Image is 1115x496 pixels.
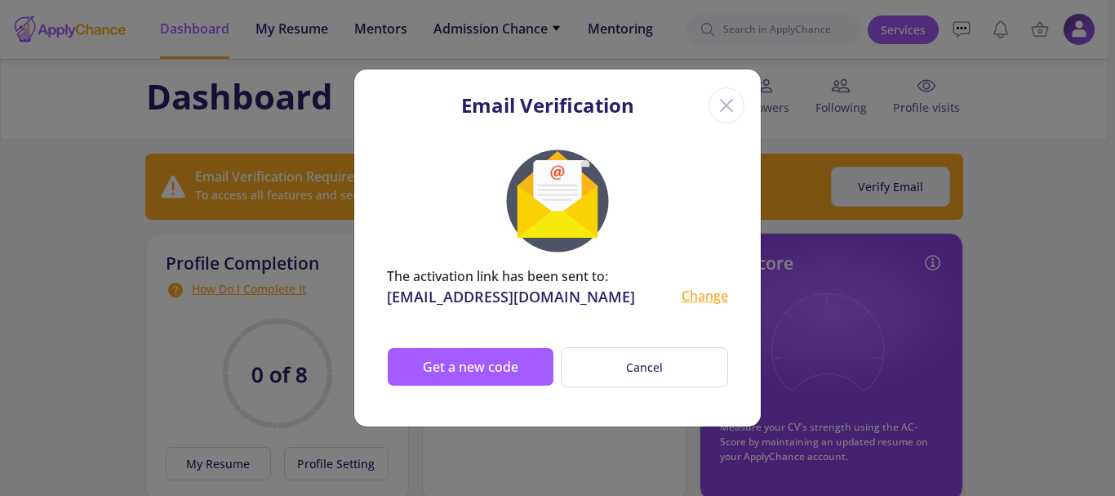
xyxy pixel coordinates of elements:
button: Cancel [561,347,728,387]
div: The activation link has been sent to: [387,266,728,286]
div: Change [682,286,728,308]
div: Close [709,87,744,123]
div: [EMAIL_ADDRESS][DOMAIN_NAME] [387,286,635,308]
div: Email Verification [461,91,634,120]
button: Get a new code [387,347,554,387]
